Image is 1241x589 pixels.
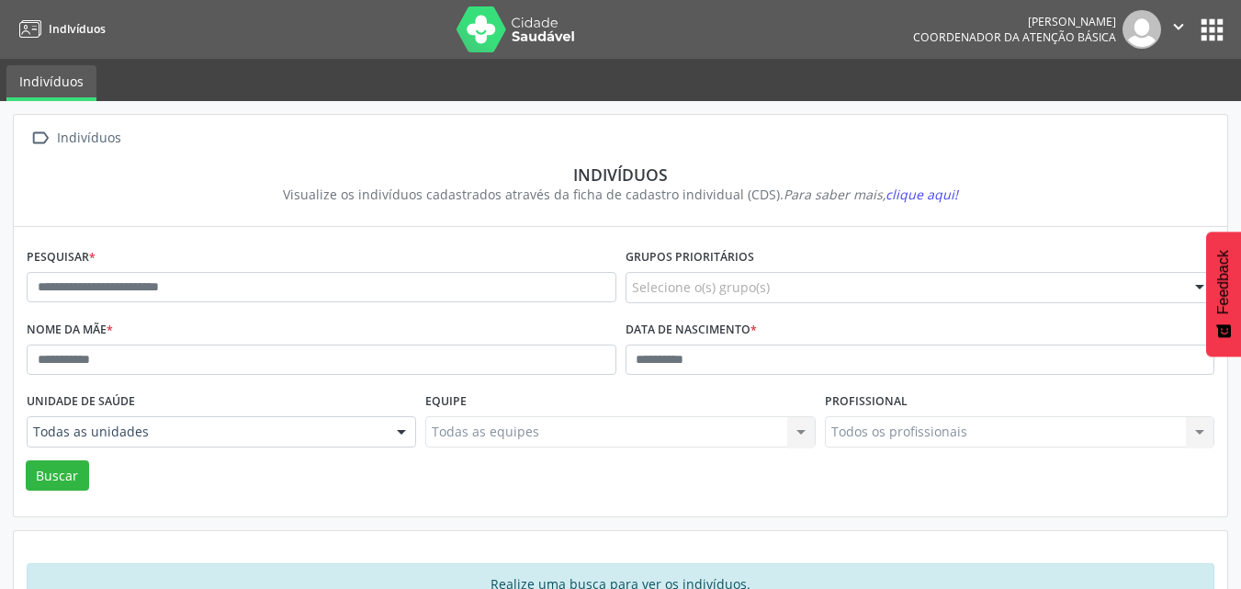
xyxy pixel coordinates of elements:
label: Profissional [825,388,908,416]
label: Equipe [425,388,467,416]
img: img [1123,10,1161,49]
i: Para saber mais, [784,186,958,203]
span: Todas as unidades [33,423,378,441]
span: Coordenador da Atenção Básica [913,29,1116,45]
label: Unidade de saúde [27,388,135,416]
span: Selecione o(s) grupo(s) [632,278,770,297]
div: Indivíduos [53,125,124,152]
i:  [27,125,53,152]
label: Data de nascimento [626,316,757,345]
button:  [1161,10,1196,49]
a:  Indivíduos [27,125,124,152]
label: Grupos prioritários [626,244,754,272]
label: Nome da mãe [27,316,113,345]
i:  [1168,17,1189,37]
span: Indivíduos [49,21,106,37]
div: Indivíduos [39,164,1202,185]
button: Buscar [26,460,89,492]
label: Pesquisar [27,244,96,272]
span: clique aqui! [886,186,958,203]
div: [PERSON_NAME] [913,14,1116,29]
a: Indivíduos [6,65,96,101]
button: apps [1196,14,1228,46]
div: Visualize os indivíduos cadastrados através da ficha de cadastro individual (CDS). [39,185,1202,204]
a: Indivíduos [13,14,106,44]
span: Feedback [1215,250,1232,314]
button: Feedback - Mostrar pesquisa [1206,232,1241,357]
